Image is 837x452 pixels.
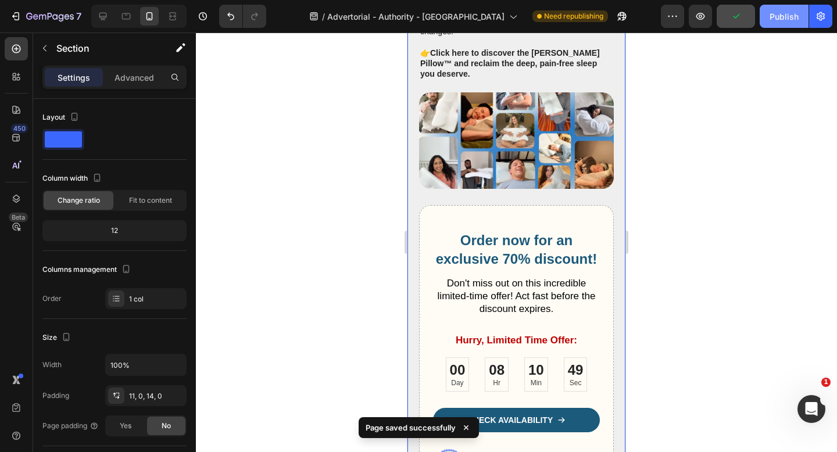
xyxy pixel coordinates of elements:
[322,10,325,23] span: /
[219,5,266,28] div: Undo/Redo
[162,421,171,431] span: No
[42,110,81,125] div: Layout
[42,421,99,431] div: Page padding
[42,262,133,278] div: Columns management
[58,195,100,206] span: Change ratio
[45,223,184,239] div: 12
[120,421,131,431] span: Yes
[770,10,799,23] div: Publish
[42,330,73,346] div: Size
[129,294,184,304] div: 1 col
[42,171,104,186] div: Column width
[821,378,831,387] span: 1
[760,5,809,28] button: Publish
[67,417,191,432] p: 100% product guarantee
[58,71,90,84] p: Settings
[56,41,152,55] p: Section
[5,5,87,28] button: 7
[327,10,505,23] span: Advertorial - Authority - [GEOGRAPHIC_DATA]
[366,422,456,433] p: Page saved successfully
[407,33,625,452] iframe: Design area
[42,390,69,401] div: Padding
[42,293,62,304] div: Order
[76,9,81,23] p: 7
[129,195,172,206] span: Fit to content
[115,71,154,84] p: Advanced
[797,395,825,423] iframe: Intercom live chat
[129,391,184,401] div: 11, 0, 14, 0
[42,360,62,370] div: Width
[9,213,28,222] div: Beta
[544,11,603,21] span: Need republishing
[11,124,28,133] div: 450
[106,354,186,375] input: Auto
